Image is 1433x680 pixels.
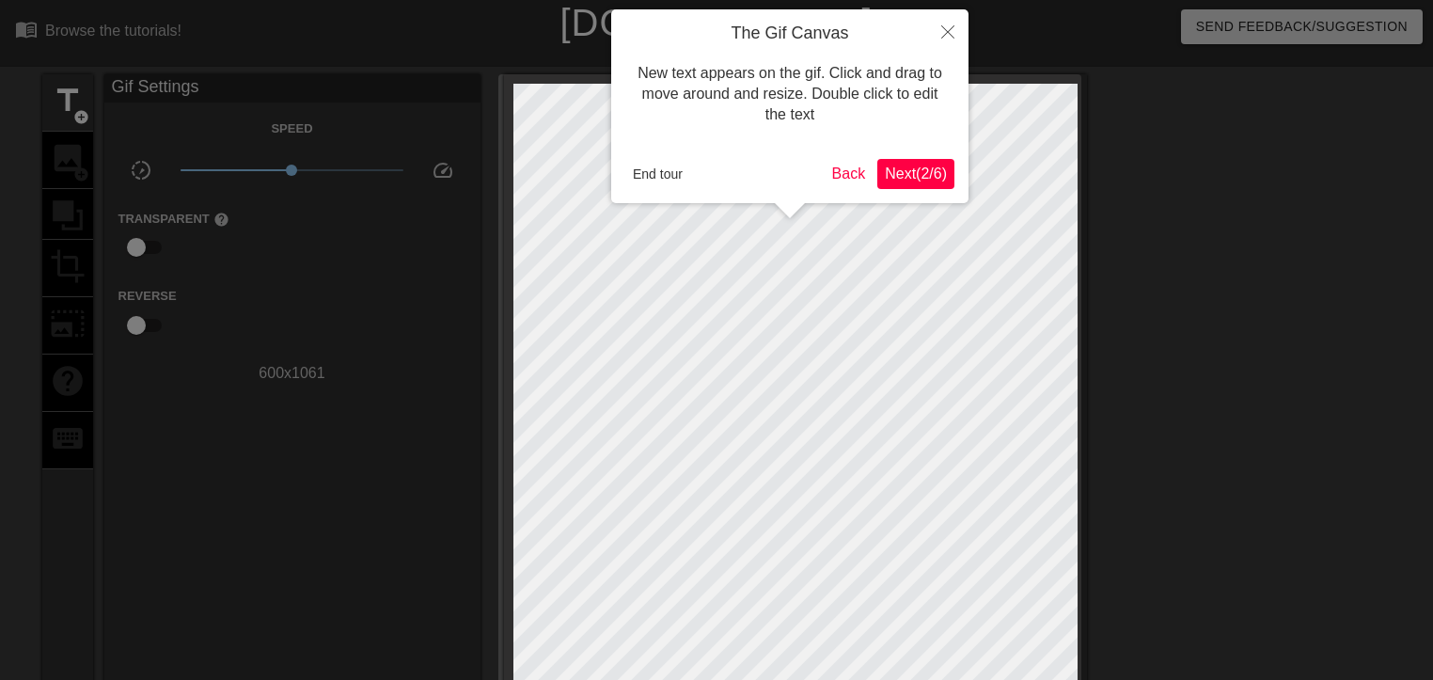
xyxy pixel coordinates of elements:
h4: The Gif Canvas [625,24,954,44]
button: Close [927,9,968,53]
span: Next ( 2 / 6 ) [885,166,947,182]
button: Back [825,159,874,189]
button: End tour [625,160,690,188]
div: New text appears on the gif. Click and drag to move around and resize. Double click to edit the text [625,44,954,145]
button: Next [877,159,954,189]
